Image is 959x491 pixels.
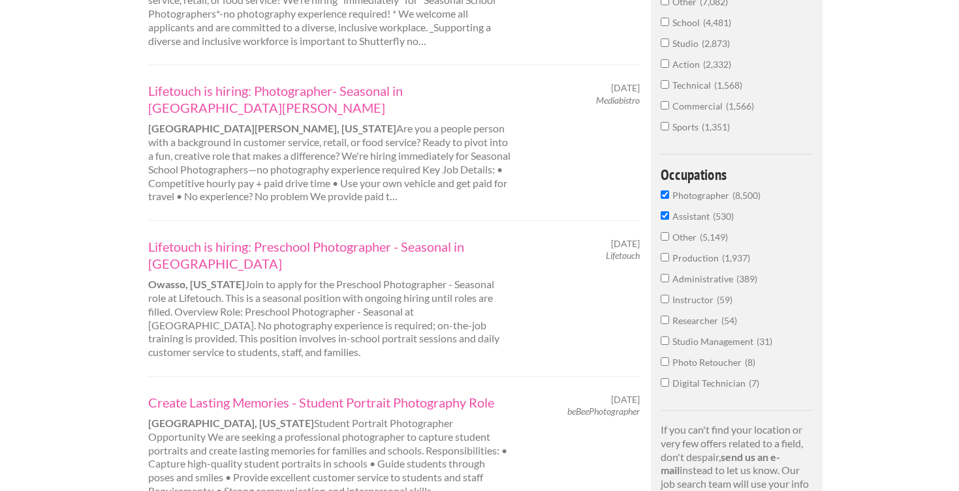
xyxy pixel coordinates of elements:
span: 1,568 [714,80,742,91]
input: Sports1,351 [661,122,669,130]
em: Mediabistro [596,95,640,106]
span: 8,500 [732,190,761,201]
h4: Occupations [661,167,813,182]
span: Photo Retoucher [672,357,745,368]
span: 8 [745,357,755,368]
input: Technical1,568 [661,80,669,89]
input: Photographer8,500 [661,190,669,199]
a: Lifetouch is hiring: Photographer- Seasonal in [GEOGRAPHIC_DATA][PERSON_NAME] [148,82,511,116]
input: Digital Technician7 [661,378,669,387]
a: Create Lasting Memories - Student Portrait Photography Role [148,394,511,411]
input: Production1,937 [661,253,669,261]
input: Researcher54 [661,316,669,324]
span: Sports [672,121,702,132]
span: Researcher [672,315,721,326]
strong: Owasso, [US_STATE] [148,278,245,290]
input: Assistant530 [661,211,669,220]
span: Photographer [672,190,732,201]
em: beBeePhotographer [567,406,640,417]
span: [DATE] [611,238,640,250]
span: Technical [672,80,714,91]
input: Photo Retoucher8 [661,357,669,366]
span: Studio [672,38,702,49]
div: Join to apply for the Preschool Photographer - Seasonal role at Lifetouch. This is a seasonal pos... [137,238,523,359]
span: Commercial [672,100,726,112]
span: 1,351 [702,121,730,132]
span: 2,873 [702,38,730,49]
input: Commercial1,566 [661,101,669,110]
span: Digital Technician [672,378,749,389]
input: Studio2,873 [661,38,669,47]
span: 59 [717,294,732,305]
span: 1,937 [722,252,750,263]
span: Administrative [672,273,736,284]
input: Studio Management31 [661,336,669,345]
span: 7 [749,378,759,389]
span: 1,566 [726,100,754,112]
span: 2,332 [703,59,731,70]
span: 530 [713,211,734,222]
strong: send us an e-mail [661,451,780,477]
span: [DATE] [611,394,640,406]
input: Action2,332 [661,59,669,68]
span: 389 [736,273,757,284]
span: Action [672,59,703,70]
span: [DATE] [611,82,640,94]
strong: [GEOGRAPHIC_DATA], [US_STATE] [148,417,314,429]
input: Administrative389 [661,274,669,282]
div: Are you a people person with a background in customer service, retail, or food service? Ready to ... [137,82,523,203]
span: 4,481 [703,17,731,28]
input: Other5,149 [661,232,669,241]
span: Production [672,252,722,263]
span: 31 [757,336,772,347]
span: Other [672,231,700,243]
input: School4,481 [661,18,669,26]
input: Instructor59 [661,295,669,303]
span: Instructor [672,294,717,305]
a: Lifetouch is hiring: Preschool Photographer - Seasonal in [GEOGRAPHIC_DATA] [148,238,511,272]
span: School [672,17,703,28]
em: Lifetouch [606,250,640,261]
strong: [GEOGRAPHIC_DATA][PERSON_NAME], [US_STATE] [148,122,396,134]
span: Assistant [672,211,713,222]
span: Studio Management [672,336,757,347]
span: 5,149 [700,231,728,243]
span: 54 [721,315,737,326]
